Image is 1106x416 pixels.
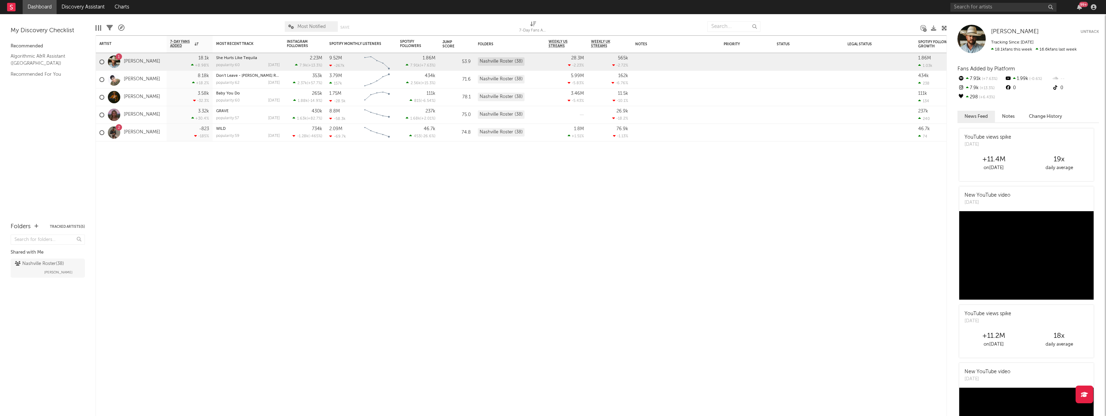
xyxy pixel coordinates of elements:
[568,81,584,85] div: -5.83 %
[961,340,1026,349] div: on [DATE]
[15,260,64,268] div: Nashville Roster ( 38 )
[124,112,160,118] a: [PERSON_NAME]
[216,127,226,131] a: WILD
[991,47,1077,52] span: 16.6k fans last week
[618,91,628,96] div: 11.5k
[11,70,78,78] a: Recommended For You
[268,63,280,67] div: [DATE]
[918,116,930,121] div: 240
[297,117,307,121] span: 1.63k
[216,74,285,78] a: Don't Leave - [PERSON_NAME] Remix
[1081,28,1099,35] button: Untrack
[11,52,78,67] a: Algorithmic A&R Assistant ([GEOGRAPHIC_DATA])
[124,129,160,135] a: [PERSON_NAME]
[216,99,240,103] div: popularity: 60
[11,27,85,35] div: My Discovery Checklist
[361,71,393,88] svg: Chart title
[312,109,322,114] div: 430k
[1022,111,1069,122] button: Change History
[1026,340,1092,349] div: daily average
[414,134,421,138] span: 453
[406,81,435,85] div: ( )
[293,81,322,85] div: ( )
[568,134,584,138] div: +1.51 %
[216,109,280,113] div: GRAVE
[329,56,342,60] div: 9.52M
[216,134,239,138] div: popularity: 59
[965,368,1011,376] div: New YouTube video
[361,106,393,124] svg: Chart title
[329,81,342,86] div: 157k
[329,134,346,139] div: -69.7k
[340,25,349,29] button: Save
[979,86,995,90] span: +13.3 %
[293,98,322,103] div: ( )
[918,99,929,103] div: 134
[11,235,85,245] input: Search for folders...
[309,99,321,103] span: -14.9 %
[478,128,525,137] div: Nashville Roster (38)
[1077,4,1082,10] button: 99+
[442,40,460,48] div: Jump Score
[193,98,209,103] div: -32.3 %
[478,75,525,83] div: Nashville Roster (38)
[571,74,584,78] div: 5.99M
[961,164,1026,172] div: on [DATE]
[198,109,209,114] div: 3.32k
[519,18,548,38] div: 7-Day Fans Added (7-Day Fans Added)
[918,134,927,139] div: 74
[198,56,209,60] div: 18.1k
[308,64,321,68] span: +13.3 %
[198,74,209,78] div: 8.18k
[1004,83,1052,93] div: 0
[170,40,193,48] span: 7-Day Fans Added
[216,116,239,120] div: popularity: 57
[616,127,628,131] div: 76.9k
[442,111,471,119] div: 75.0
[568,98,584,103] div: -5.43 %
[50,225,85,229] button: Tracked Artists(5)
[422,134,434,138] span: -26.6 %
[124,76,160,82] a: [PERSON_NAME]
[268,116,280,120] div: [DATE]
[124,94,160,100] a: [PERSON_NAME]
[918,56,931,60] div: 1.86M
[216,127,280,131] div: WILD
[478,57,525,66] div: Nashville Roster (38)
[1052,83,1099,93] div: 0
[961,155,1026,164] div: +11.4M
[965,141,1011,148] div: [DATE]
[293,116,322,121] div: ( )
[118,18,125,38] div: A&R Pipeline
[410,98,435,103] div: ( )
[361,124,393,141] svg: Chart title
[11,223,31,231] div: Folders
[216,81,239,85] div: popularity: 62
[442,75,471,84] div: 71.6
[965,199,1011,206] div: [DATE]
[310,56,322,60] div: 2.23M
[1004,74,1052,83] div: 1.99k
[423,56,435,60] div: 1.86M
[295,63,322,68] div: ( )
[442,128,471,137] div: 74.8
[312,91,322,96] div: 265k
[421,64,434,68] span: +7.63 %
[424,127,435,131] div: 46.7k
[268,134,280,138] div: [DATE]
[216,63,240,67] div: popularity: 60
[991,29,1039,35] span: [PERSON_NAME]
[612,63,628,68] div: -2.72 %
[991,40,1033,45] span: Tracking Since: [DATE]
[199,127,209,131] div: -823
[995,111,1022,122] button: Notes
[216,56,280,60] div: She Hurts Like Tequila
[965,192,1011,199] div: New YouTube video
[1026,332,1092,340] div: 18 x
[442,93,471,102] div: 78.1
[297,81,307,85] span: 2.37k
[409,134,435,138] div: ( )
[1026,164,1092,172] div: daily average
[198,91,209,96] div: 3.58k
[1028,77,1042,81] span: -0.6 %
